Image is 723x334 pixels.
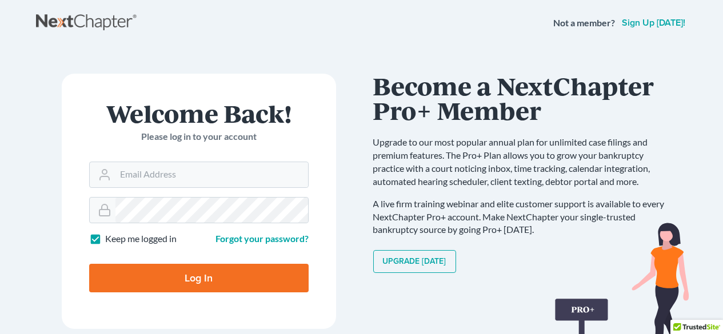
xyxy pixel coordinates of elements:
[89,264,309,292] input: Log In
[620,18,688,27] a: Sign up [DATE]!
[373,74,676,122] h1: Become a NextChapter Pro+ Member
[105,232,177,246] label: Keep me logged in
[373,250,456,273] a: Upgrade [DATE]
[89,101,309,126] h1: Welcome Back!
[215,233,309,244] a: Forgot your password?
[115,162,308,187] input: Email Address
[373,136,676,188] p: Upgrade to our most popular annual plan for unlimited case filings and premium features. The Pro+...
[373,198,676,237] p: A live firm training webinar and elite customer support is available to every NextChapter Pro+ ac...
[553,17,615,30] strong: Not a member?
[89,130,309,143] p: Please log in to your account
